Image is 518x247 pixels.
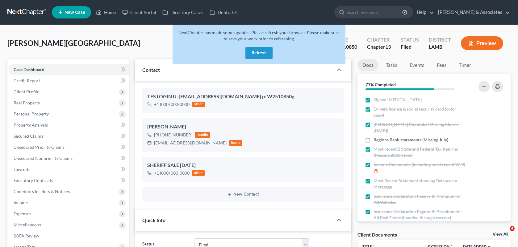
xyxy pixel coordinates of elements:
span: Property Analysis [14,122,48,128]
a: Client Portal [119,7,159,18]
span: [PERSON_NAME][GEOGRAPHIC_DATA] [7,38,140,47]
div: Chapter [367,43,391,51]
a: SOFA Review [9,230,129,241]
a: DebtorCC [207,7,241,18]
div: Case [336,36,357,43]
div: [PHONE_NUMBER] [154,132,192,138]
span: Income [14,200,28,205]
a: [PERSON_NAME] & Associates [435,7,510,18]
span: SOFA Review [14,233,39,238]
div: home [229,140,243,146]
div: TFS LOGIN U: [EMAIL_ADDRESS][DOMAIN_NAME] p: W2510850g [147,93,339,100]
span: Expenses [14,211,31,216]
iframe: Intercom live chat [497,226,512,241]
a: Docs [357,59,378,71]
div: SHERIFF SALE [DATE] [147,162,339,169]
a: Unsecured Priority Claims [9,142,129,153]
span: [PERSON_NAME] Pay stubs (Missing March-[DATE]) [374,121,467,134]
div: [PERSON_NAME] [147,123,339,131]
div: [EMAIL_ADDRESS][DOMAIN_NAME] [154,140,227,146]
span: Secured Claims [14,133,43,139]
span: Most recent 2 State and Federal Tax Returns (Missing 2023 State) [374,146,467,158]
span: Unsecured Priority Claims [14,144,65,150]
span: Insurance Declaration Page with Premium for All Vehicles [374,193,467,205]
div: 25-10850 [336,43,357,51]
a: Fees [432,59,451,71]
span: Credit Report [14,78,40,83]
a: Executory Contracts [9,175,129,186]
a: Unsecured Nonpriority Claims [9,153,129,164]
a: Directory Cases [159,7,207,18]
span: Income Documents (Including most recent W-2) [374,161,465,168]
a: Secured Claims [9,131,129,142]
span: Drivers license & social security card (color copy) [374,106,467,118]
div: District [429,36,451,43]
div: mobile [195,132,210,138]
span: NextChapter has made some updates. Please refresh your browser. Please make sure to save your wor... [178,30,340,41]
span: New Case [65,10,85,15]
strong: 77% Completed [366,82,396,87]
span: Case Dashboard [14,67,44,72]
a: View All [493,232,508,237]
span: Signed [MEDICAL_DATA] [374,97,422,103]
span: Most Recent Statement showing Balance on Mortgage [374,178,467,190]
span: 4 [510,226,515,231]
span: Quick Info [142,217,165,223]
a: Events [405,59,429,71]
button: Preview [461,36,503,50]
button: New Contact [147,192,339,197]
span: Regions Bank statements (Missing July) [374,137,448,143]
span: Miscellaneous [14,222,41,227]
a: Lawsuits [9,164,129,175]
a: Help [414,7,434,18]
input: Search by name... [347,6,403,18]
a: Case Dashboard [9,64,129,75]
a: Timer [454,59,476,71]
div: Client Documents [357,231,397,238]
div: other [192,170,205,176]
span: Codebtors Insiders & Notices [14,189,70,194]
span: Executory Contracts [14,178,53,183]
span: Insurance Declaration Page with Premium for All Real Estate (handled through escrow) [374,209,467,221]
div: LAMB [429,43,451,51]
span: 13 [385,44,391,50]
a: Tasks [381,59,402,71]
div: other [192,102,205,107]
div: Filed [401,43,419,51]
span: Lawsuits [14,167,30,172]
a: Credit Report [9,75,129,86]
div: Chapter [367,36,391,43]
a: Property Analysis [9,119,129,131]
span: Personal Property [14,111,49,116]
span: Real Property [14,100,40,105]
span: Unsecured Nonpriority Claims [14,156,73,161]
div: +1 (000) 000-0000 [154,170,190,176]
a: Home [93,7,119,18]
span: Contact [142,67,160,73]
button: Refresh [245,47,273,59]
div: Status [401,36,419,43]
div: +1 (000) 000-0000 [154,101,190,107]
span: Client Profile [14,89,39,94]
